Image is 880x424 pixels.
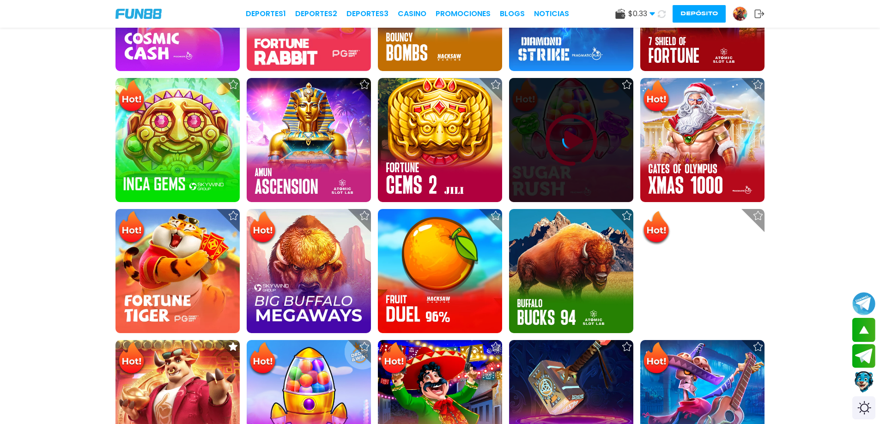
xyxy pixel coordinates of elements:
[115,9,162,19] img: Company Logo
[115,78,240,202] img: Inca Gems
[509,209,633,333] img: Buffalo Bucks 94
[346,8,388,19] a: Deportes3
[641,79,671,115] img: Hot
[852,370,875,394] button: Contact customer service
[534,8,569,19] a: NOTICIAS
[378,78,502,202] img: Fortune Gems 2
[398,8,426,19] a: CASINO
[733,7,747,21] img: Avatar
[248,341,278,377] img: Hot
[116,79,146,115] img: Hot
[852,292,875,316] button: Join telegram channel
[852,318,875,342] button: scroll up
[116,210,146,246] img: Hot
[733,6,754,21] a: Avatar
[115,209,240,333] img: Fortune Tiger
[247,209,371,333] img: Big Buffalo Megaways
[500,8,525,19] a: BLOGS
[295,8,337,19] a: Deportes2
[379,341,409,377] img: Hot
[673,5,726,23] button: Depósito
[852,344,875,368] button: Join telegram
[628,8,655,19] span: $ 0.33
[116,341,146,377] img: Hot
[641,210,671,246] img: Hot
[640,78,765,202] img: Gates of Olympus Xmas 1000
[641,341,671,377] img: Hot
[248,210,278,246] img: Hot
[852,396,875,419] div: Switch theme
[378,209,502,333] img: Fruit Duel 96%
[246,8,286,19] a: Deportes1
[247,78,371,202] img: Amun Ascension
[436,8,491,19] a: Promociones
